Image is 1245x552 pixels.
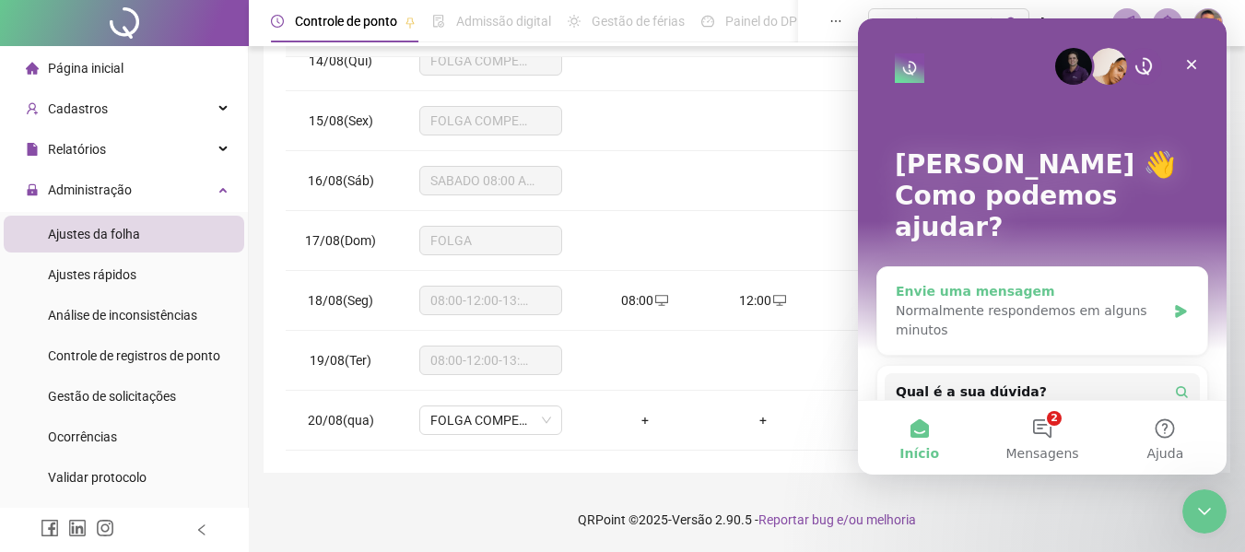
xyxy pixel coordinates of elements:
span: 19/08(Ter) [310,353,371,368]
span: 17/08(Dom) [305,233,376,248]
span: file-done [432,15,445,28]
span: dashboard [701,15,714,28]
span: 16/08(Sáb) [308,173,374,188]
span: FOLGA [430,227,551,254]
span: file [26,143,39,156]
span: FOLGA COMPENSATÓRIA [430,47,551,75]
span: 08:00-12:00-13:00-17:00 [430,346,551,374]
span: FOLGA COMPENSATÓRIA [430,406,551,434]
div: + [601,410,689,430]
span: 20/08(qua) [308,413,374,428]
span: Gestão de solicitações [48,389,176,404]
span: Ajustes rápidos [48,267,136,282]
span: desktop [653,294,668,307]
span: Relatórios [48,142,106,157]
span: Controle de ponto [295,14,397,29]
div: + [837,410,925,430]
span: notification [1119,15,1135,31]
span: [PERSON_NAME] [1040,13,1101,33]
span: linkedin [68,519,87,537]
span: left [195,523,208,536]
span: search [1005,17,1019,30]
iframe: Intercom live chat [1182,489,1227,534]
span: Ocorrências [48,429,117,444]
span: Reportar bug e/ou melhoria [758,512,916,527]
span: Gestão de férias [592,14,685,29]
span: FOLGA COMPENSATÓRIA [430,107,551,135]
span: Painel do DP [725,14,797,29]
span: 12:00 [739,293,771,308]
span: 08:00-12:00-13:00-17:00 [430,287,551,314]
span: 18/08(Seg) [308,293,373,308]
span: Controle de registros de ponto [48,348,220,363]
span: instagram [96,519,114,537]
span: facebook [41,519,59,537]
span: Administração [48,182,132,197]
span: desktop [771,294,786,307]
footer: QRPoint © 2025 - 2.90.5 - [249,487,1245,552]
span: Admissão digital [456,14,551,29]
span: home [26,62,39,75]
span: Análise de inconsistências [48,308,197,323]
iframe: Intercom live chat [858,18,1227,475]
span: 08:00 [621,293,653,308]
span: bell [1159,15,1176,31]
span: sun [568,15,581,28]
span: pushpin [405,17,416,28]
span: lock [26,183,39,196]
span: Cadastros [48,101,108,116]
div: + [719,410,807,430]
span: 14/08(Qui) [309,53,372,68]
span: Página inicial [48,61,123,76]
img: 66442 [1194,9,1222,37]
span: ellipsis [829,15,842,28]
span: 15/08(Sex) [309,113,373,128]
span: Versão [672,512,712,527]
span: user-add [26,102,39,115]
span: SABADO 08:00 AS 12:00 [430,167,551,194]
span: Ajustes da folha [48,227,140,241]
span: Validar protocolo [48,470,147,485]
span: clock-circle [271,15,284,28]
